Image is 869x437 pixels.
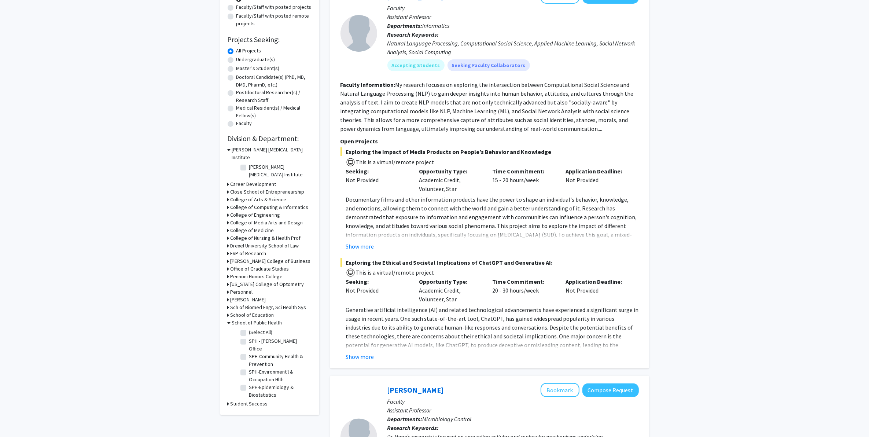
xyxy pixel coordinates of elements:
[387,385,444,394] a: [PERSON_NAME]
[387,4,639,12] p: Faculty
[423,415,472,423] span: Microbiology Control
[236,47,261,55] label: All Projects
[346,176,408,184] div: Not Provided
[387,406,639,415] p: Assistant Professor
[492,167,555,176] p: Time Commitment:
[231,196,287,203] h3: College of Arts & Science
[340,147,639,156] span: Exploring the Impact of Media Products on People’s Behavior and Knowledge
[582,383,639,397] button: Compose Request to Jenna Hope
[387,22,423,29] b: Departments:
[387,59,445,71] mat-chip: Accepting Students
[249,399,310,414] label: SPH-Health Management & Policy
[541,383,579,397] button: Add Jenna Hope to Bookmarks
[236,73,312,89] label: Doctoral Candidate(s) (PhD, MD, DMD, PharmD, etc.)
[492,277,555,286] p: Time Commitment:
[346,277,408,286] p: Seeking:
[231,400,268,408] h3: Student Success
[340,81,395,88] b: Faculty Information:
[346,195,639,265] p: Documentary films and other information products have the power to shape an individual's behavior...
[231,188,305,196] h3: Close School of Entrepreneurship
[231,265,289,273] h3: Office of Graduate Studies
[231,219,303,227] h3: College of Media Arts and Design
[249,337,310,353] label: SPH - [PERSON_NAME] Office
[236,65,280,72] label: Master's Student(s)
[236,3,312,11] label: Faculty/Staff with posted projects
[249,353,310,368] label: SPH-Community Health & Prevention
[231,273,283,280] h3: Pennoni Honors College
[232,146,312,161] h3: [PERSON_NAME] [MEDICAL_DATA] Institute
[236,56,275,63] label: Undergraduate(s)
[487,277,560,304] div: 20 - 30 hours/week
[419,277,481,286] p: Opportunity Type:
[387,415,423,423] b: Departments:
[423,22,450,29] span: Informatics
[340,81,634,132] fg-read-more: My research focuses on exploring the intersection between Computational Social Science and Natura...
[346,352,374,361] button: Show more
[340,258,639,267] span: Exploring the Ethical and Societal Implications of ChatGPT and Generative AI:
[249,328,273,336] label: (Select All)
[231,257,311,265] h3: [PERSON_NAME] College of Business
[566,167,628,176] p: Application Deadline:
[346,305,639,385] p: Generative artificial intelligence (AI) and related technological advancements have experienced a...
[232,319,282,327] h3: School of Public Health
[387,31,439,38] b: Research Keywords:
[231,296,266,304] h3: [PERSON_NAME]
[560,277,633,304] div: Not Provided
[231,311,274,319] h3: School of Education
[231,203,309,211] h3: College of Computing & Informatics
[413,277,487,304] div: Academic Credit, Volunteer, Star
[355,158,434,166] span: This is a virtual/remote project
[236,89,312,104] label: Postdoctoral Researcher(s) / Research Staff
[231,211,280,219] h3: College of Engineering
[387,424,439,432] b: Research Keywords:
[231,234,301,242] h3: College of Nursing & Health Prof
[340,137,639,146] p: Open Projects
[387,397,639,406] p: Faculty
[231,180,276,188] h3: Career Development
[487,167,560,193] div: 15 - 20 hours/week
[249,368,310,383] label: SPH-Environment'l & Occupation Hlth
[5,404,31,432] iframe: Chat
[249,163,310,179] label: [PERSON_NAME] [MEDICAL_DATA] Institute
[231,250,266,257] h3: EVP of Research
[231,288,253,296] h3: Personnel
[249,383,310,399] label: SPH-Epidemiology & Biostatistics
[346,167,408,176] p: Seeking:
[228,134,312,143] h2: Division & Department:
[231,304,306,311] h3: Sch of Biomed Engr, Sci Health Sys
[228,35,312,44] h2: Projects Seeking:
[236,120,252,127] label: Faculty
[448,59,530,71] mat-chip: Seeking Faculty Collaborators
[236,104,312,120] label: Medical Resident(s) / Medical Fellow(s)
[560,167,633,193] div: Not Provided
[413,167,487,193] div: Academic Credit, Volunteer, Star
[231,280,304,288] h3: [US_STATE] College of Optometry
[231,227,274,234] h3: College of Medicine
[566,277,628,286] p: Application Deadline:
[387,39,639,56] div: Natural Language Processing, Computational Social Science, Applied Machine Learning, Social Netwo...
[346,242,374,251] button: Show more
[346,286,408,295] div: Not Provided
[419,167,481,176] p: Opportunity Type:
[387,12,639,21] p: Assistant Professor
[355,269,434,276] span: This is a virtual/remote project
[236,12,312,27] label: Faculty/Staff with posted remote projects
[231,242,299,250] h3: Drexel University School of Law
